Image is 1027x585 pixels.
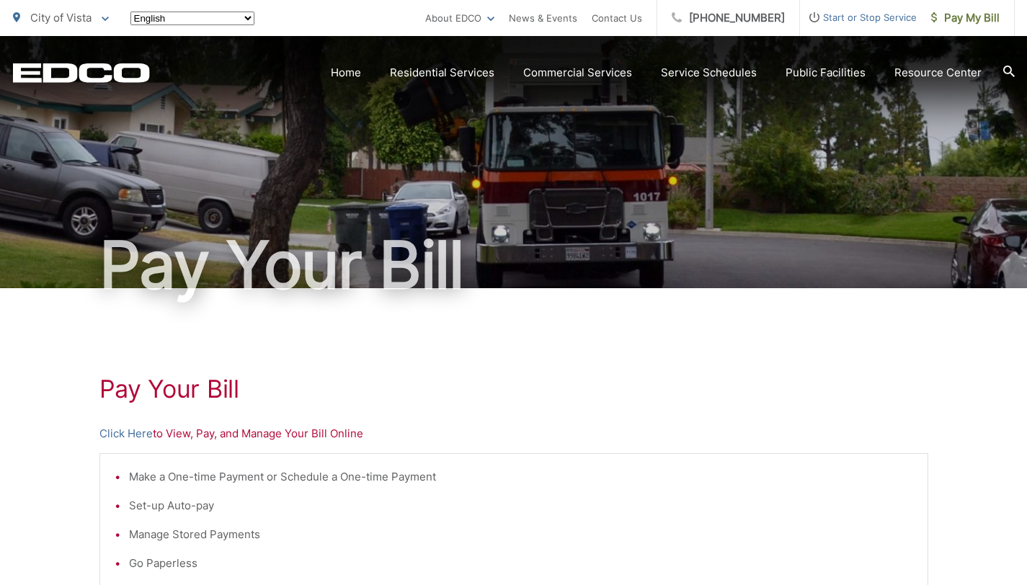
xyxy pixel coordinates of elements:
h1: Pay Your Bill [99,375,928,403]
li: Make a One-time Payment or Schedule a One-time Payment [129,468,913,486]
span: City of Vista [30,11,92,24]
a: News & Events [509,9,577,27]
a: Public Facilities [786,64,866,81]
select: Select a language [130,12,254,25]
a: About EDCO [425,9,494,27]
a: Contact Us [592,9,642,27]
span: Pay My Bill [931,9,1000,27]
a: EDCD logo. Return to the homepage. [13,63,150,83]
a: Service Schedules [661,64,757,81]
li: Go Paperless [129,555,913,572]
p: to View, Pay, and Manage Your Bill Online [99,425,928,442]
a: Home [331,64,361,81]
li: Manage Stored Payments [129,526,913,543]
h1: Pay Your Bill [13,229,1015,301]
li: Set-up Auto-pay [129,497,913,514]
a: Residential Services [390,64,494,81]
a: Commercial Services [523,64,632,81]
a: Click Here [99,425,153,442]
a: Resource Center [894,64,982,81]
